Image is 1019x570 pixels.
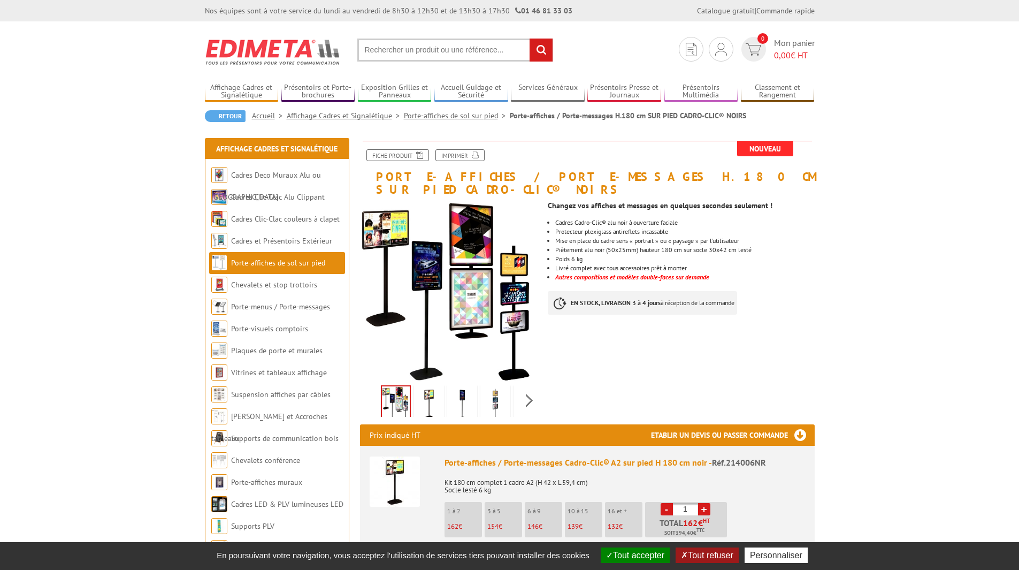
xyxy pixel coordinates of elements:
[715,43,727,56] img: devis rapide
[745,548,808,563] button: Personnaliser (fenêtre modale)
[449,387,475,421] img: kits_complets_pietement_cadres_fixations_cadro_clic_noir_214008nr.jpg
[601,548,670,563] button: Tout accepter
[651,424,815,446] h3: Etablir un devis ou passer commande
[524,392,534,409] span: Next
[696,527,704,533] sup: TTC
[205,5,572,16] div: Nos équipes sont à votre service du lundi au vendredi de 8h30 à 12h30 et de 13h30 à 17h30
[697,6,755,16] a: Catalogue gratuit
[568,507,602,515] p: 10 à 15
[487,507,522,515] p: 3 à 5
[527,522,539,531] span: 146
[608,523,642,530] p: €
[231,324,308,333] a: Porte-visuels comptoirs
[683,519,698,527] span: 162
[205,32,341,72] img: Edimeta
[686,43,696,56] img: devis rapide
[211,299,227,315] img: Porte-menus / Porte-messages
[211,255,227,271] img: Porte-affiches de sol sur pied
[211,452,227,468] img: Chevalets conférence
[555,219,814,226] li: Cadres Cadro-Clic® alu noir à ouverture faciale
[555,229,814,235] li: Protecteur plexiglass antireflets incassable
[231,521,274,531] a: Supports PLV
[435,149,485,161] a: Imprimer
[358,83,432,101] a: Exposition Grilles et Panneaux
[568,523,602,530] p: €
[774,50,791,60] span: 0,00
[676,529,693,537] span: 194,40
[555,265,814,271] div: Livré complet avec tous accessoires prêt à monter
[568,522,579,531] span: 139
[447,523,482,530] p: €
[205,110,246,122] a: Retour
[360,201,540,382] img: kits_complets_pietement_cadres_fixations_cadro_clic_noir_180cm.jpg
[555,238,814,244] li: Mise en place du cadre sens « portrait » ou « paysage » par l’utilisateur
[530,39,553,62] input: rechercher
[737,141,793,156] span: Nouveau
[548,201,772,210] strong: Changez vos affiches et messages en quelques secondes seulement !
[211,474,227,490] img: Porte-affiches muraux
[774,37,815,62] span: Mon panier
[608,507,642,515] p: 16 et +
[231,302,330,311] a: Porte-menus / Porte-messages
[510,110,746,121] li: Porte-affiches / Porte-messages H.180 cm SUR PIED CADRO-CLIC® NOIRS
[231,258,325,268] a: Porte-affiches de sol sur pied
[211,540,227,556] img: Accessoires de fixation
[211,211,227,227] img: Cadres Clic-Clac couleurs à clapet
[487,522,499,531] span: 154
[231,499,343,509] a: Cadres LED & PLV lumineuses LED
[366,149,429,161] a: Fiche produit
[445,457,805,469] div: Porte-affiches / Porte-messages Cadro-Clic® A2 sur pied H 180 cm noir -
[211,321,227,337] img: Porte-visuels comptoirs
[370,424,420,446] p: Prix indiqué HT
[648,519,727,537] p: Total
[231,455,300,465] a: Chevalets conférence
[211,364,227,381] img: Vitrines et tableaux affichage
[231,346,323,355] a: Plaques de porte et murales
[252,111,287,120] a: Accueil
[511,83,585,101] a: Services Généraux
[487,523,522,530] p: €
[697,5,815,16] div: |
[661,503,673,515] a: -
[608,522,619,531] span: 132
[211,170,321,202] a: Cadres Deco Muraux Alu ou [GEOGRAPHIC_DATA]
[741,83,815,101] a: Classement et Rangement
[357,39,553,62] input: Rechercher un produit ou une référence...
[231,368,327,377] a: Vitrines et tableaux affichage
[370,457,420,507] img: Porte-affiches / Porte-messages Cadro-Clic® A2 sur pied H 180 cm noir
[211,233,227,249] img: Cadres et Présentoirs Extérieur
[756,6,815,16] a: Commande rapide
[211,551,595,560] span: En poursuivant votre navigation, vous acceptez l'utilisation de services tiers pouvant installer ...
[698,503,710,515] a: +
[281,83,355,101] a: Présentoirs et Porte-brochures
[231,434,339,443] a: Supports de communication bois
[445,472,805,494] p: Kit 180 cm complet 1 cadre A2 (H 42 x L 59,4 cm) Socle lesté 6 kg
[382,386,410,420] img: kits_complets_pietement_cadres_fixations_cadro_clic_noir_180cm.jpg
[555,273,709,281] font: Autres compositions et modèles double-faces sur demande
[703,517,710,525] sup: HT
[555,256,814,262] li: Poids 6 kg
[774,49,815,62] span: € HT
[527,507,562,515] p: 6 à 9
[211,412,327,443] a: [PERSON_NAME] et Accroches tableaux
[231,192,325,202] a: Cadres Clic-Clac Alu Clippant
[231,477,302,487] a: Porte-affiches muraux
[211,386,227,402] img: Suspension affiches par câbles
[676,548,738,563] button: Tout refuser
[434,83,508,101] a: Accueil Guidage et Sécurité
[664,529,704,537] span: Soit €
[205,83,279,101] a: Affichage Cadres et Signalétique
[555,247,814,253] li: Piètement alu noir (50x25mm) hauteur 180 cm sur socle 30x42 cm lesté
[757,33,768,44] span: 0
[515,6,572,16] strong: 01 46 81 33 03
[216,144,338,154] a: Affichage Cadres et Signalétique
[231,214,340,224] a: Cadres Clic-Clac couleurs à clapet
[712,457,766,468] span: Réf.214006NR
[516,387,541,421] img: kits_complets_pietement_cadres_fixations_cadro_clic_noir_214011nr.jpg
[211,496,227,512] img: Cadres LED & PLV lumineuses LED
[548,291,737,315] p: à réception de la commande
[746,43,761,56] img: devis rapide
[571,299,661,307] strong: EN STOCK, LIVRAISON 3 à 4 jours
[416,387,442,421] img: kits_complets_pietement_cadres_fixations_cadro_clic_noir_214006nr.jpg
[287,111,404,120] a: Affichage Cadres et Signalétique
